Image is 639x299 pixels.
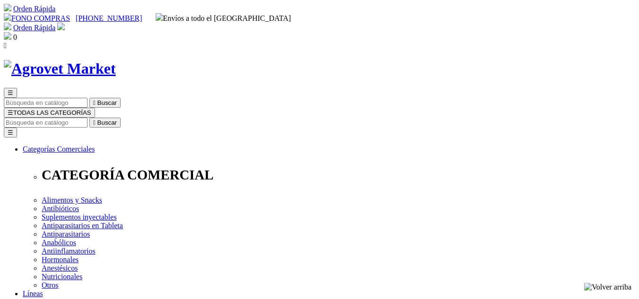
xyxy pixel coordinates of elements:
[93,99,96,106] i: 
[89,118,121,128] button:  Buscar
[42,196,102,204] a: Alimentos y Snacks
[4,60,116,77] img: Agrovet Market
[42,230,90,238] a: Antiparasitarios
[4,128,17,137] button: ☰
[4,23,11,30] img: shopping-cart.svg
[93,119,96,126] i: 
[57,24,65,32] a: Acceda a su cuenta de cliente
[42,205,79,213] a: Antibióticos
[23,145,95,153] a: Categorías Comerciales
[4,108,95,118] button: ☰TODAS LAS CATEGORÍAS
[8,109,13,116] span: ☰
[4,32,11,40] img: shopping-bag.svg
[42,256,79,264] a: Hormonales
[89,98,121,108] button:  Buscar
[57,23,65,30] img: user.svg
[42,239,76,247] a: Anabólicos
[42,167,635,183] p: CATEGORÍA COMERCIAL
[4,42,7,50] i: 
[4,118,88,128] input: Buscar
[584,283,631,291] img: Volver arriba
[23,290,43,298] a: Líneas
[42,213,117,221] a: Suplementos inyectables
[42,247,96,255] a: Antiinflamatorios
[156,14,291,22] span: Envíos a todo el [GEOGRAPHIC_DATA]
[8,89,13,96] span: ☰
[42,273,82,281] a: Nutricionales
[4,13,11,21] img: phone.svg
[4,88,17,98] button: ☰
[42,281,59,289] a: Otros
[97,99,117,106] span: Buscar
[4,98,88,108] input: Buscar
[13,24,55,32] a: Orden Rápida
[42,222,123,230] a: Antiparasitarios en Tableta
[13,5,55,13] a: Orden Rápida
[156,13,163,21] img: delivery-truck.svg
[4,14,70,22] a: FONO COMPRAS
[42,264,78,272] a: Anestésicos
[13,33,17,41] span: 0
[76,14,142,22] a: [PHONE_NUMBER]
[97,119,117,126] span: Buscar
[4,4,11,11] img: shopping-cart.svg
